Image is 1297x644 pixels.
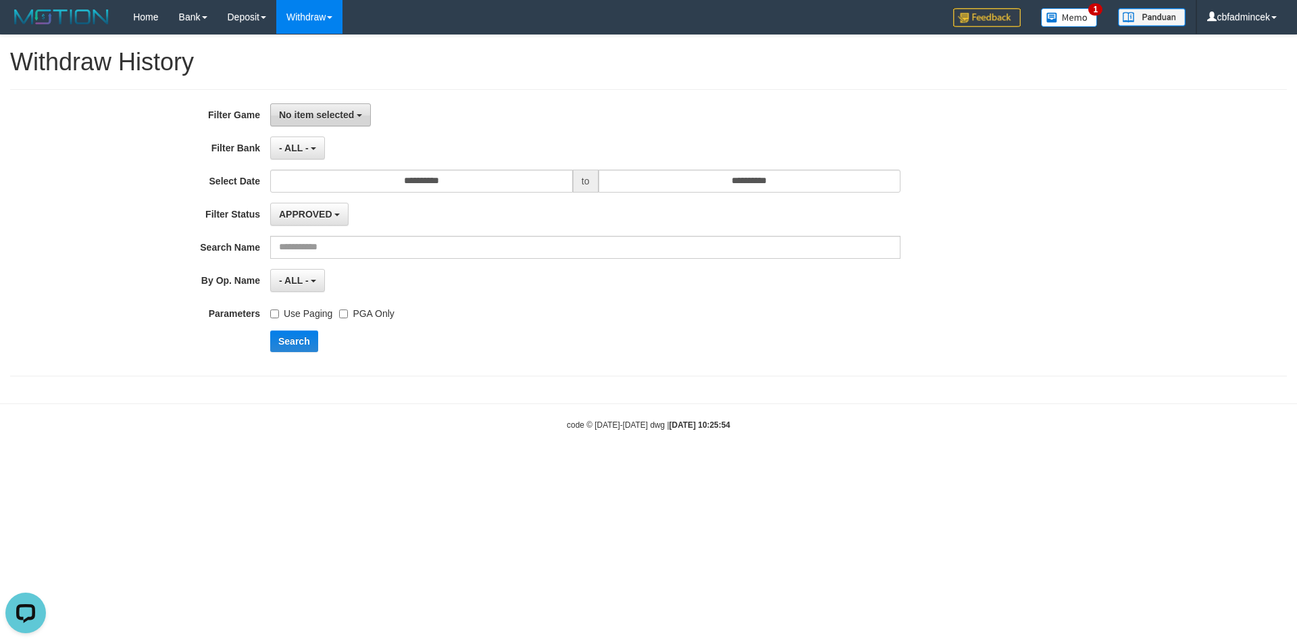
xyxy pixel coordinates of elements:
[279,109,354,120] span: No item selected
[573,170,599,193] span: to
[279,275,309,286] span: - ALL -
[10,49,1287,76] h1: Withdraw History
[339,309,348,318] input: PGA Only
[10,7,113,27] img: MOTION_logo.png
[270,103,371,126] button: No item selected
[1088,3,1102,16] span: 1
[339,302,394,320] label: PGA Only
[1118,8,1186,26] img: panduan.png
[1041,8,1098,27] img: Button%20Memo.svg
[279,143,309,153] span: - ALL -
[270,309,279,318] input: Use Paging
[270,137,325,159] button: - ALL -
[270,203,349,226] button: APPROVED
[270,302,332,320] label: Use Paging
[270,269,325,292] button: - ALL -
[567,420,730,430] small: code © [DATE]-[DATE] dwg |
[279,209,332,220] span: APPROVED
[669,420,730,430] strong: [DATE] 10:25:54
[5,5,46,46] button: Open LiveChat chat widget
[270,330,318,352] button: Search
[953,8,1021,27] img: Feedback.jpg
